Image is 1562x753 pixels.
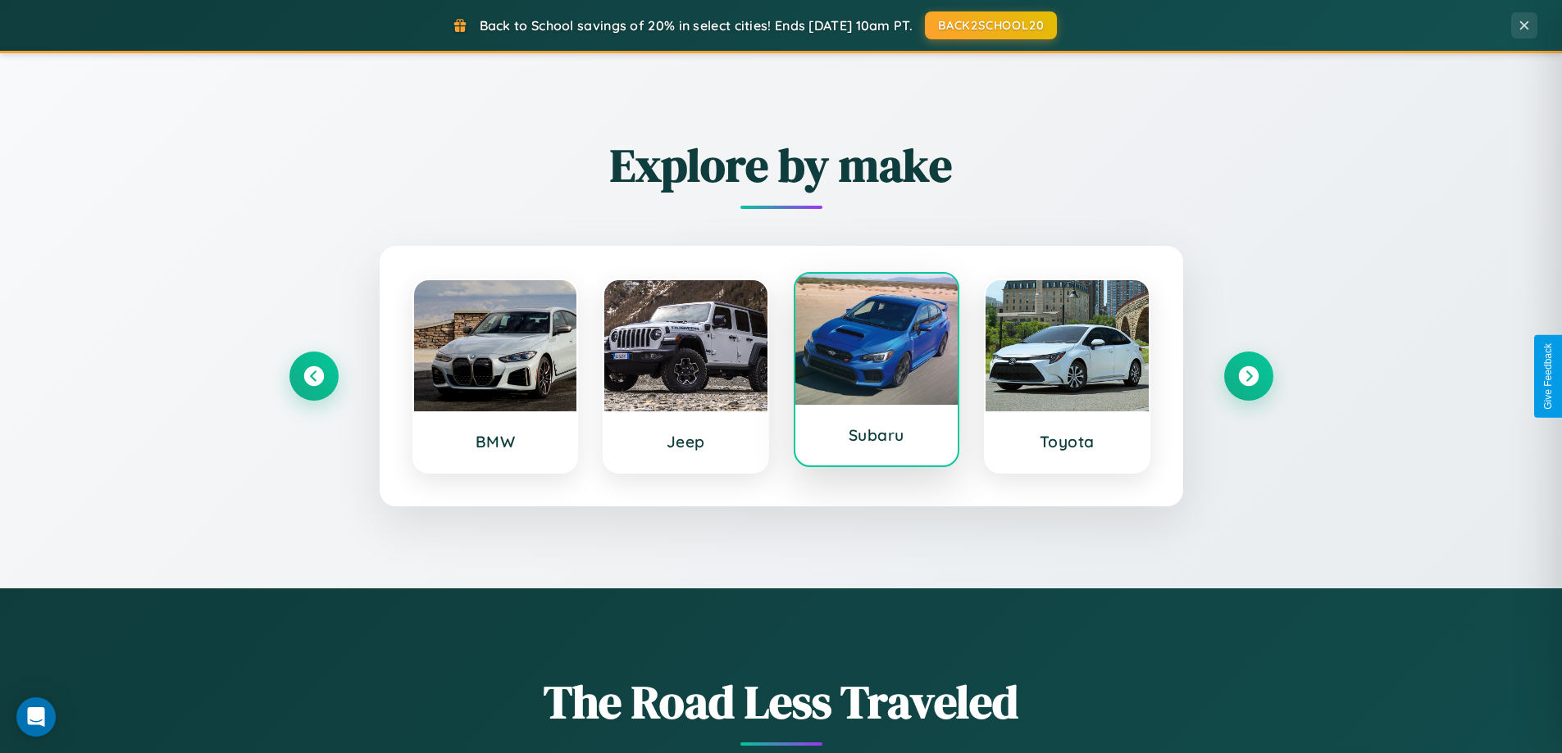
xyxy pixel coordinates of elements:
h3: BMW [430,432,561,451]
h3: Toyota [1002,432,1132,451]
h2: Explore by make [289,134,1273,197]
h1: The Road Less Traveled [289,670,1273,733]
h3: Jeep [621,432,751,451]
button: BACK2SCHOOL20 [925,11,1057,39]
span: Back to School savings of 20% in select cities! Ends [DATE] 10am PT. [480,17,913,34]
h3: Subaru [812,425,942,445]
div: Give Feedback [1542,343,1554,410]
div: Open Intercom Messenger [16,697,56,737]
